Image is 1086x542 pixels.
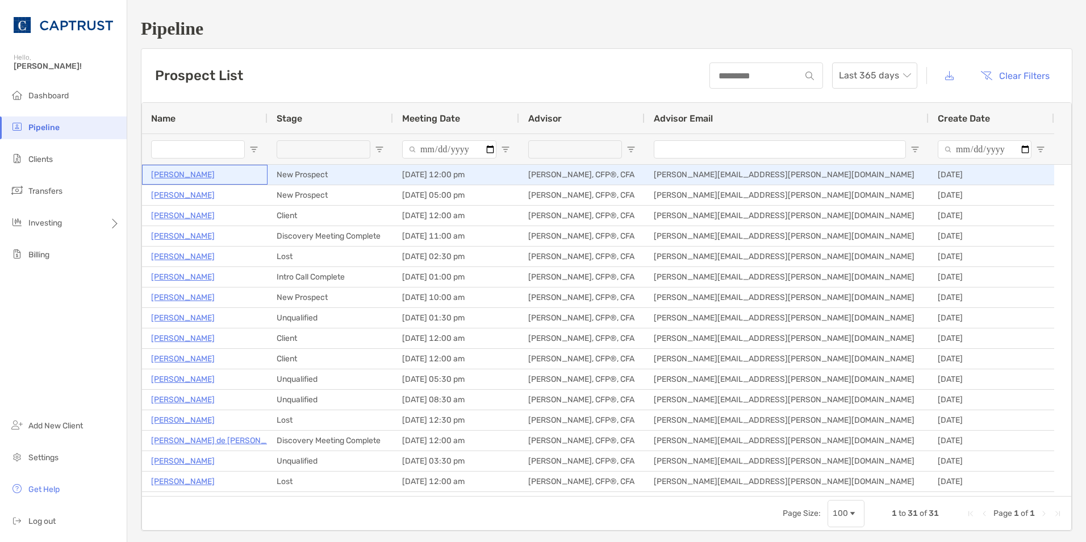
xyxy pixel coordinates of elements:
[993,508,1012,518] span: Page
[929,185,1054,205] div: [DATE]
[929,390,1054,410] div: [DATE]
[645,165,929,185] div: [PERSON_NAME][EMAIL_ADDRESS][PERSON_NAME][DOMAIN_NAME]
[393,308,519,328] div: [DATE] 01:30 pm
[28,250,49,260] span: Billing
[929,472,1054,491] div: [DATE]
[929,267,1054,287] div: [DATE]
[645,349,929,369] div: [PERSON_NAME][EMAIL_ADDRESS][PERSON_NAME][DOMAIN_NAME]
[268,287,393,307] div: New Prospect
[519,267,645,287] div: [PERSON_NAME], CFP®, CFA
[645,226,929,246] div: [PERSON_NAME][EMAIL_ADDRESS][PERSON_NAME][DOMAIN_NAME]
[402,140,496,159] input: Meeting Date Filter Input
[268,308,393,328] div: Unqualified
[151,454,215,468] a: [PERSON_NAME]
[151,413,215,427] p: [PERSON_NAME]
[519,349,645,369] div: [PERSON_NAME], CFP®, CFA
[519,308,645,328] div: [PERSON_NAME], CFP®, CFA
[393,492,519,512] div: [DATE] 02:00 pm
[645,308,929,328] div: [PERSON_NAME][EMAIL_ADDRESS][PERSON_NAME][DOMAIN_NAME]
[10,152,24,165] img: clients icon
[151,331,215,345] a: [PERSON_NAME]
[268,410,393,430] div: Lost
[645,328,929,348] div: [PERSON_NAME][EMAIL_ADDRESS][PERSON_NAME][DOMAIN_NAME]
[268,431,393,451] div: Discovery Meeting Complete
[151,433,291,448] a: [PERSON_NAME] de [PERSON_NAME]
[151,474,215,489] p: [PERSON_NAME]
[1036,145,1045,154] button: Open Filter Menu
[151,352,215,366] a: [PERSON_NAME]
[393,410,519,430] div: [DATE] 12:30 pm
[519,390,645,410] div: [PERSON_NAME], CFP®, CFA
[929,308,1054,328] div: [DATE]
[938,140,1031,159] input: Create Date Filter Input
[10,184,24,197] img: transfers icon
[151,249,215,264] a: [PERSON_NAME]
[519,185,645,205] div: [PERSON_NAME], CFP®, CFA
[141,18,1072,39] h1: Pipeline
[929,328,1054,348] div: [DATE]
[268,451,393,471] div: Unqualified
[519,472,645,491] div: [PERSON_NAME], CFP®, CFA
[268,390,393,410] div: Unqualified
[151,393,215,407] a: [PERSON_NAME]
[519,247,645,266] div: [PERSON_NAME], CFP®, CFA
[10,120,24,134] img: pipeline icon
[910,145,920,154] button: Open Filter Menu
[151,495,215,509] a: [PERSON_NAME]
[268,328,393,348] div: Client
[828,500,864,527] div: Page Size
[151,188,215,202] a: [PERSON_NAME]
[393,206,519,226] div: [DATE] 12:00 am
[151,372,215,386] p: [PERSON_NAME]
[268,247,393,266] div: Lost
[1021,508,1028,518] span: of
[929,492,1054,512] div: [DATE]
[268,472,393,491] div: Lost
[929,206,1054,226] div: [DATE]
[645,287,929,307] div: [PERSON_NAME][EMAIL_ADDRESS][PERSON_NAME][DOMAIN_NAME]
[249,145,258,154] button: Open Filter Menu
[151,290,215,305] a: [PERSON_NAME]
[645,431,929,451] div: [PERSON_NAME][EMAIL_ADDRESS][PERSON_NAME][DOMAIN_NAME]
[645,185,929,205] div: [PERSON_NAME][EMAIL_ADDRESS][PERSON_NAME][DOMAIN_NAME]
[268,349,393,369] div: Client
[1039,509,1049,518] div: Next Page
[28,155,53,164] span: Clients
[645,492,929,512] div: [PERSON_NAME][EMAIL_ADDRESS][PERSON_NAME][DOMAIN_NAME]
[929,226,1054,246] div: [DATE]
[151,229,215,243] a: [PERSON_NAME]
[393,451,519,471] div: [DATE] 03:30 pm
[277,113,302,124] span: Stage
[892,508,897,518] span: 1
[10,418,24,432] img: add_new_client icon
[151,168,215,182] a: [PERSON_NAME]
[151,140,245,159] input: Name Filter Input
[1014,508,1019,518] span: 1
[28,421,83,431] span: Add New Client
[519,226,645,246] div: [PERSON_NAME], CFP®, CFA
[151,311,215,325] a: [PERSON_NAME]
[920,508,927,518] span: of
[938,113,990,124] span: Create Date
[393,287,519,307] div: [DATE] 10:00 am
[393,267,519,287] div: [DATE] 01:00 pm
[519,431,645,451] div: [PERSON_NAME], CFP®, CFA
[402,113,460,124] span: Meeting Date
[151,270,215,284] p: [PERSON_NAME]
[151,209,215,223] a: [PERSON_NAME]
[519,451,645,471] div: [PERSON_NAME], CFP®, CFA
[929,410,1054,430] div: [DATE]
[10,215,24,229] img: investing icon
[151,113,176,124] span: Name
[654,113,713,124] span: Advisor Email
[645,410,929,430] div: [PERSON_NAME][EMAIL_ADDRESS][PERSON_NAME][DOMAIN_NAME]
[375,145,384,154] button: Open Filter Menu
[155,68,243,84] h3: Prospect List
[519,369,645,389] div: [PERSON_NAME], CFP®, CFA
